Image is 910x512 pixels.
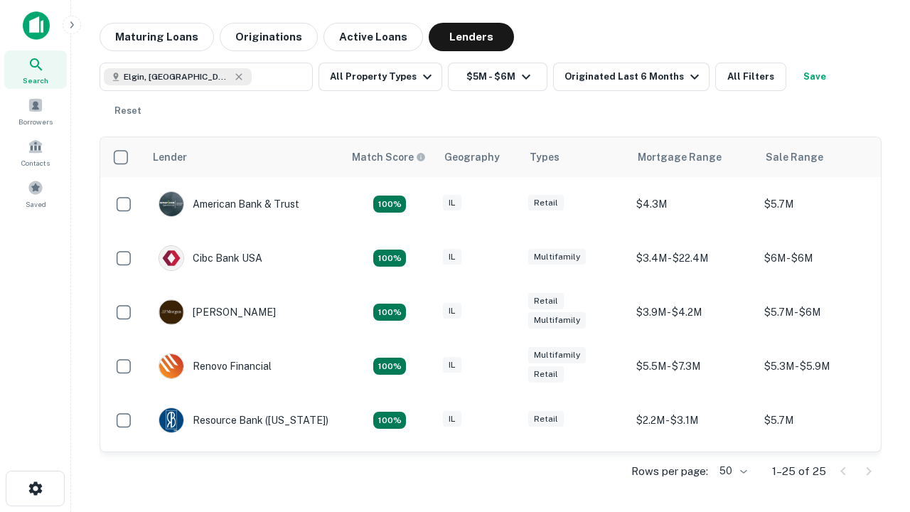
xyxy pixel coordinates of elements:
div: IL [443,357,461,373]
div: Multifamily [528,249,586,265]
th: Lender [144,137,343,177]
img: picture [159,246,183,270]
img: picture [159,408,183,432]
a: Borrowers [4,92,67,130]
button: Active Loans [323,23,423,51]
div: Matching Properties: 4, hasApolloMatch: undefined [373,304,406,321]
div: Geography [444,149,500,166]
button: Maturing Loans [100,23,214,51]
button: Save your search to get updates of matches that match your search criteria. [792,63,837,91]
th: Types [521,137,629,177]
th: Capitalize uses an advanced AI algorithm to match your search with the best lender. The match sco... [343,137,436,177]
h6: Match Score [352,149,423,165]
div: IL [443,411,461,427]
div: Matching Properties: 4, hasApolloMatch: undefined [373,358,406,375]
td: $5.7M [757,177,885,231]
div: [PERSON_NAME] [159,299,276,325]
img: picture [159,354,183,378]
div: Originated Last 6 Months [564,68,703,85]
td: $3.4M - $22.4M [629,231,757,285]
div: Sale Range [766,149,823,166]
span: Elgin, [GEOGRAPHIC_DATA], [GEOGRAPHIC_DATA] [124,70,230,83]
div: Cibc Bank USA [159,245,262,271]
a: Saved [4,174,67,213]
td: $4M [629,447,757,501]
span: Contacts [21,157,50,169]
div: Matching Properties: 4, hasApolloMatch: undefined [373,412,406,429]
div: Retail [528,293,564,309]
span: Search [23,75,48,86]
th: Geography [436,137,521,177]
td: $5.7M - $6M [757,285,885,339]
div: Retail [528,411,564,427]
td: $5.7M [757,393,885,447]
button: Reset [105,97,151,125]
div: Mortgage Range [638,149,722,166]
iframe: Chat Widget [839,353,910,421]
p: Rows per page: [631,463,708,480]
a: Search [4,50,67,89]
th: Sale Range [757,137,885,177]
img: picture [159,300,183,324]
div: Retail [528,366,564,383]
div: Types [530,149,560,166]
img: picture [159,192,183,216]
span: Saved [26,198,46,210]
div: IL [443,249,461,265]
div: American Bank & Trust [159,191,299,217]
button: Originations [220,23,318,51]
div: Capitalize uses an advanced AI algorithm to match your search with the best lender. The match sco... [352,149,426,165]
div: Multifamily [528,312,586,329]
button: $5M - $6M [448,63,547,91]
button: All Filters [715,63,786,91]
th: Mortgage Range [629,137,757,177]
div: Lender [153,149,187,166]
td: $4.3M [629,177,757,231]
td: $5.3M - $5.9M [757,339,885,393]
img: capitalize-icon.png [23,11,50,40]
span: Borrowers [18,116,53,127]
td: $3.9M - $4.2M [629,285,757,339]
div: 50 [714,461,749,481]
div: Resource Bank ([US_STATE]) [159,407,328,433]
td: $5.5M - $7.3M [629,339,757,393]
div: Retail [528,195,564,211]
td: $6M - $6M [757,231,885,285]
a: Contacts [4,133,67,171]
button: All Property Types [318,63,442,91]
td: $5.6M [757,447,885,501]
div: Matching Properties: 7, hasApolloMatch: undefined [373,196,406,213]
div: Renovo Financial [159,353,272,379]
p: 1–25 of 25 [772,463,826,480]
button: Lenders [429,23,514,51]
button: Originated Last 6 Months [553,63,710,91]
div: Multifamily [528,347,586,363]
div: IL [443,195,461,211]
div: IL [443,303,461,319]
td: $2.2M - $3.1M [629,393,757,447]
div: Matching Properties: 4, hasApolloMatch: undefined [373,250,406,267]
